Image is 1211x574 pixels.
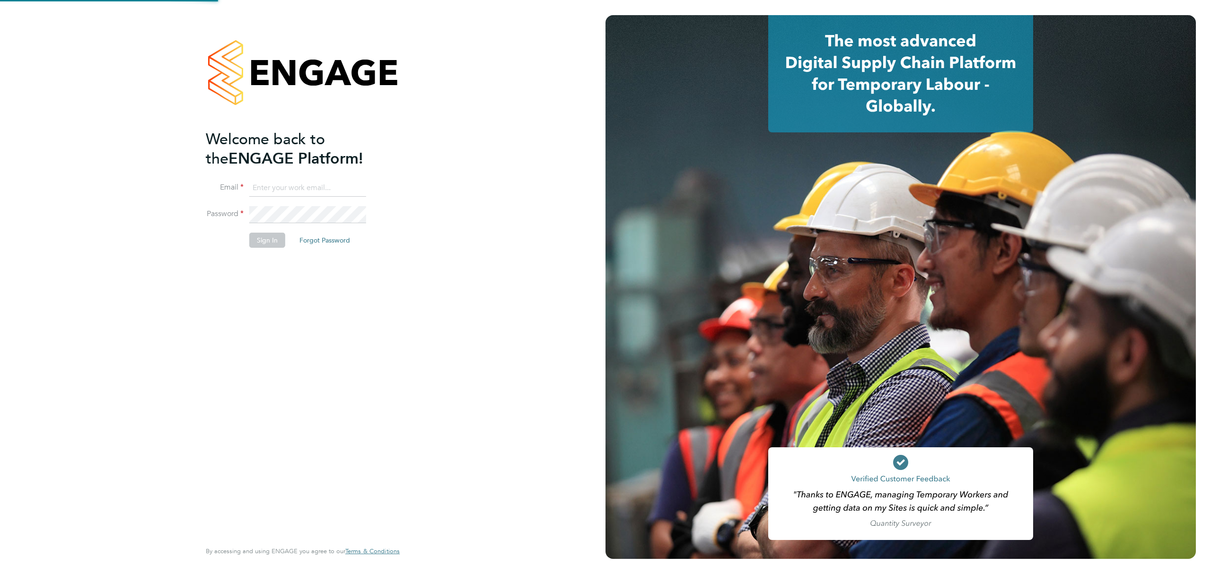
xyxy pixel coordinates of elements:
[292,233,358,248] button: Forgot Password
[345,548,400,555] a: Terms & Conditions
[206,130,390,168] h2: ENGAGE Platform!
[249,180,366,197] input: Enter your work email...
[206,209,244,219] label: Password
[206,547,400,555] span: By accessing and using ENGAGE you agree to our
[206,183,244,192] label: Email
[249,233,285,248] button: Sign In
[345,547,400,555] span: Terms & Conditions
[206,130,325,168] span: Welcome back to the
